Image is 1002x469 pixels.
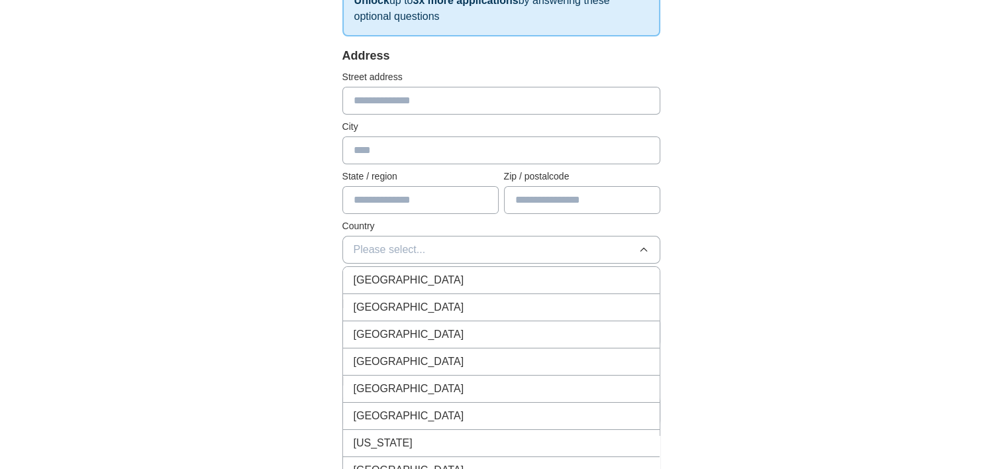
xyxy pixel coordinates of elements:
span: [GEOGRAPHIC_DATA] [354,299,464,315]
label: City [342,120,660,134]
span: [GEOGRAPHIC_DATA] [354,354,464,370]
span: [GEOGRAPHIC_DATA] [354,381,464,397]
label: Street address [342,70,660,84]
label: Country [342,219,660,233]
span: [GEOGRAPHIC_DATA] [354,408,464,424]
span: Please select... [354,242,426,258]
button: Please select... [342,236,660,264]
span: [GEOGRAPHIC_DATA] [354,272,464,288]
label: Zip / postalcode [504,170,660,183]
span: [GEOGRAPHIC_DATA] [354,327,464,342]
span: [US_STATE] [354,435,413,451]
div: Address [342,47,660,65]
label: State / region [342,170,499,183]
